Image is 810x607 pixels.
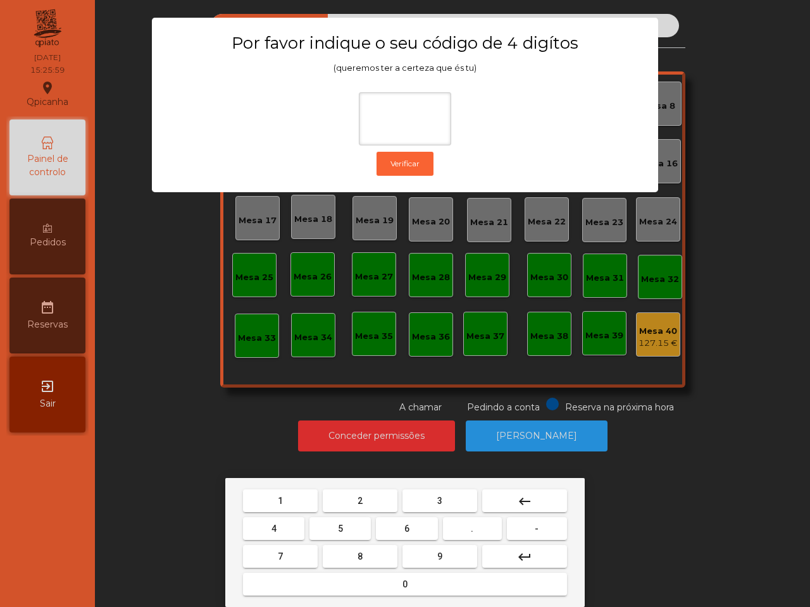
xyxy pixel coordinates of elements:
span: 3 [437,496,442,506]
button: 1 [243,489,318,512]
span: 5 [338,524,343,534]
button: 8 [323,545,397,568]
span: 7 [278,551,283,561]
span: 2 [358,496,363,506]
span: (queremos ter a certeza que és tu) [333,63,477,73]
button: - [507,517,567,540]
mat-icon: keyboard_return [517,549,532,565]
span: 1 [278,496,283,506]
button: 0 [243,573,567,596]
h3: Por favor indique o seu código de 4 digítos [177,33,633,53]
button: 6 [376,517,437,540]
span: 6 [404,524,409,534]
button: 5 [309,517,371,540]
button: 3 [402,489,477,512]
span: . [471,524,473,534]
span: 9 [437,551,442,561]
button: 9 [402,545,477,568]
button: 2 [323,489,397,512]
button: 7 [243,545,318,568]
mat-icon: keyboard_backspace [517,494,532,509]
span: 4 [271,524,277,534]
button: Verificar [377,152,433,176]
span: - [535,524,539,534]
span: 8 [358,551,363,561]
button: . [443,517,502,540]
span: 0 [402,579,408,589]
button: 4 [243,517,304,540]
